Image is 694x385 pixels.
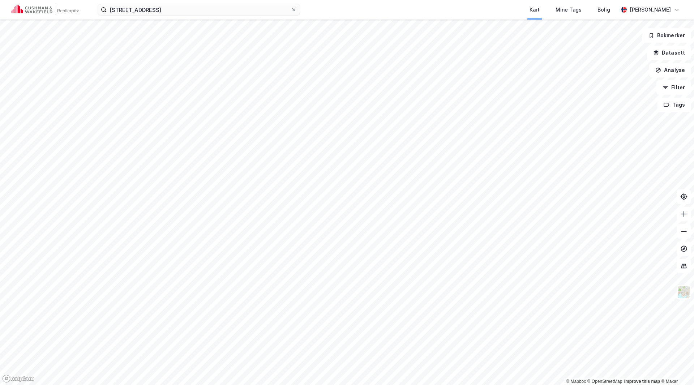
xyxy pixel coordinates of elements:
[642,28,691,43] button: Bokmerker
[658,350,694,385] iframe: Chat Widget
[624,379,660,384] a: Improve this map
[107,4,291,15] input: Søk på adresse, matrikkel, gårdeiere, leietakere eller personer
[2,375,34,383] a: Mapbox homepage
[587,379,622,384] a: OpenStreetMap
[597,5,610,14] div: Bolig
[657,98,691,112] button: Tags
[630,5,671,14] div: [PERSON_NAME]
[677,285,691,299] img: Z
[649,63,691,77] button: Analyse
[656,80,691,95] button: Filter
[530,5,540,14] div: Kart
[658,350,694,385] div: Kontrollprogram for chat
[556,5,582,14] div: Mine Tags
[647,46,691,60] button: Datasett
[12,5,80,15] img: cushman-wakefield-realkapital-logo.202ea83816669bd177139c58696a8fa1.svg
[566,379,586,384] a: Mapbox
